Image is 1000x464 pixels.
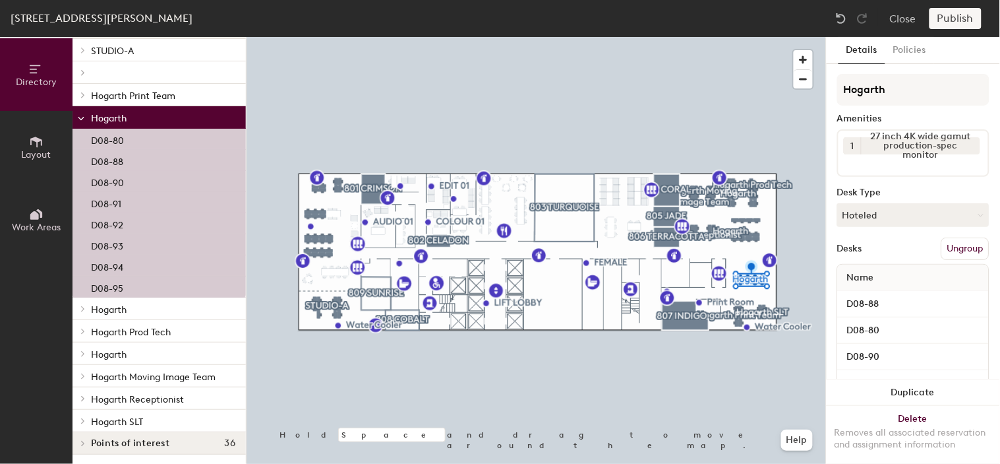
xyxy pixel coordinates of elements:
[835,427,992,451] div: Removes all associated reservation and assignment information
[224,438,235,449] span: 36
[22,149,51,160] span: Layout
[837,244,862,254] div: Desks
[890,8,916,29] button: Close
[91,113,127,124] span: Hogarth
[91,349,127,360] span: Hogarth
[837,203,989,227] button: Hoteled
[856,12,869,25] img: Redo
[835,12,848,25] img: Undo
[91,279,123,294] p: D08-95
[91,258,123,273] p: D08-94
[941,238,989,260] button: Ungroup
[91,237,123,252] p: D08-93
[840,374,986,393] input: Unnamed desk
[840,321,986,340] input: Unnamed desk
[781,430,813,451] button: Help
[91,216,123,231] p: D08-92
[840,295,986,314] input: Unnamed desk
[11,10,192,26] div: [STREET_ADDRESS][PERSON_NAME]
[837,187,989,198] div: Desk Type
[16,77,57,88] span: Directory
[840,266,881,290] span: Name
[12,222,61,233] span: Work Areas
[91,394,184,405] span: Hogarth Receptionist
[91,174,124,189] p: D08-90
[91,46,134,57] span: STUDIO-A
[840,348,986,366] input: Unnamed desk
[91,416,143,428] span: Hogarth SLT
[91,304,127,315] span: Hogarth
[844,137,861,154] button: 1
[861,137,980,154] div: 27 inch 4K wide gamut production-spec monitor
[91,90,175,102] span: Hogarth Print Team
[91,327,171,338] span: Hogarth Prod Tech
[827,380,1000,406] button: Duplicate
[91,195,121,210] p: D08-91
[91,131,124,147] p: D08-80
[838,37,885,64] button: Details
[837,114,989,124] div: Amenities
[827,406,1000,464] button: DeleteRemoves all associated reservation and assignment information
[851,139,854,153] span: 1
[91,438,169,449] span: Points of interest
[885,37,934,64] button: Policies
[91,372,216,383] span: Hogarth Moving Image Team
[91,152,123,168] p: D08-88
